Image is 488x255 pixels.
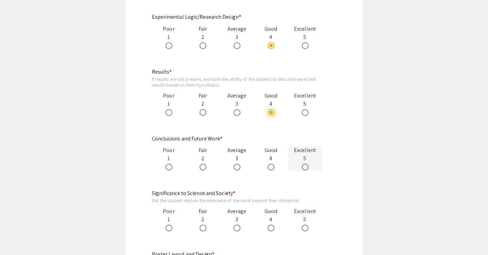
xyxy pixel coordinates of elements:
[254,207,288,215] div: Good
[288,25,322,33] div: Excellent
[152,68,172,75] mat-label: Results
[152,190,236,197] mat-label: Significance to Science and Society
[152,92,186,116] div: 1
[288,92,322,100] div: Excellent
[254,25,288,49] div: 4
[152,13,241,20] mat-label: Experimental Logic/Research Design
[186,146,220,154] div: Fair
[254,25,288,33] div: Good
[220,207,254,232] div: 3
[152,25,186,49] div: 1
[186,92,220,116] div: 2
[288,92,322,116] div: 5
[220,25,254,49] div: 3
[288,146,322,171] div: 5
[186,92,220,100] div: Fair
[152,25,186,33] div: Poor
[288,146,322,154] div: Excellent
[152,197,322,204] div: Did the student explain the relevance of the work beyond their discipline?
[220,146,254,171] div: 3
[254,146,288,171] div: 4
[152,207,186,232] div: 1
[186,25,220,33] div: Fair
[254,207,288,232] div: 4
[152,76,322,88] div: If results are not present, evaluate the ability of the student to describe expected results base...
[220,25,254,33] div: Average
[5,224,29,250] iframe: Chat
[152,146,186,154] div: Poor
[220,92,254,116] div: 3
[254,146,288,154] div: Good
[186,207,220,232] div: 2
[254,92,288,100] div: Good
[186,146,220,171] div: 2
[220,92,254,100] div: Average
[220,146,254,154] div: Average
[288,207,322,215] div: Excellent
[254,92,288,116] div: 4
[288,207,322,232] div: 5
[186,207,220,215] div: Fair
[152,135,223,142] mat-label: Conclusions and Future Work
[152,146,186,171] div: 1
[152,92,186,100] div: Poor
[186,25,220,49] div: 2
[220,207,254,215] div: Average
[152,207,186,215] div: Poor
[288,25,322,49] div: 5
